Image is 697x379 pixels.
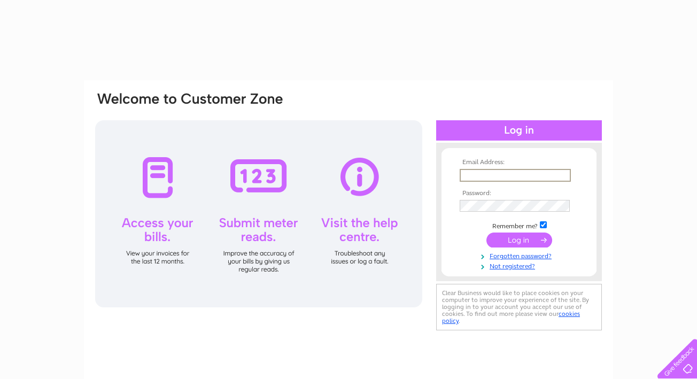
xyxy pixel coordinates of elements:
input: Submit [486,233,552,247]
div: Clear Business would like to place cookies on your computer to improve your experience of the sit... [436,284,602,330]
td: Remember me? [457,220,581,230]
a: cookies policy [442,310,580,324]
a: Forgotten password? [460,250,581,260]
th: Email Address: [457,159,581,166]
th: Password: [457,190,581,197]
a: Not registered? [460,260,581,270]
